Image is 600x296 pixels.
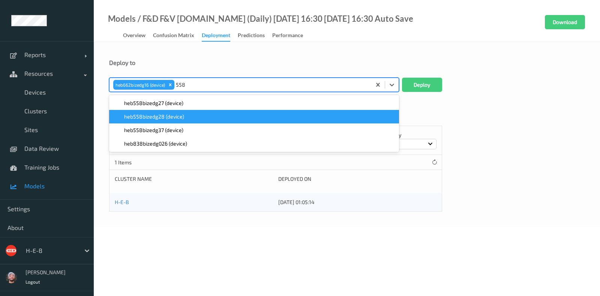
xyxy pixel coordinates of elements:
a: Models [108,15,136,23]
span: heb558bizedg37 (device) [124,126,183,134]
div: Deploy to [109,59,585,66]
div: Predictions [238,32,265,41]
button: Download [545,15,585,29]
span: heb558bizedg28 (device) [124,113,184,120]
a: Predictions [238,30,272,41]
div: Confusion matrix [153,32,194,41]
p: 1 Items [115,159,171,166]
div: Remove heb662bizedg16 (device) [166,80,174,90]
div: Performance [272,32,303,41]
div: Deployment [202,32,230,42]
div: Deployed on [278,175,436,183]
span: heb838bizedg026 (device) [124,140,187,147]
div: heb662bizedg16 (device) [113,80,166,90]
span: [DATE] 01:05:14 [278,199,315,205]
div: Cluster Name [115,175,273,183]
span: heb558bizedg27 (device) [124,99,183,107]
div: / F&D F&V [DOMAIN_NAME] (Daily) [DATE] 16:30 [DATE] 16:30 Auto Save [136,15,413,23]
a: H-E-B [115,199,129,205]
a: Overview [123,30,153,41]
div: Overview [123,32,145,41]
a: Deployment [202,30,238,42]
p: Sort by [384,131,436,139]
a: Performance [272,30,310,41]
a: Confusion matrix [153,30,202,41]
button: Deploy [402,78,442,92]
